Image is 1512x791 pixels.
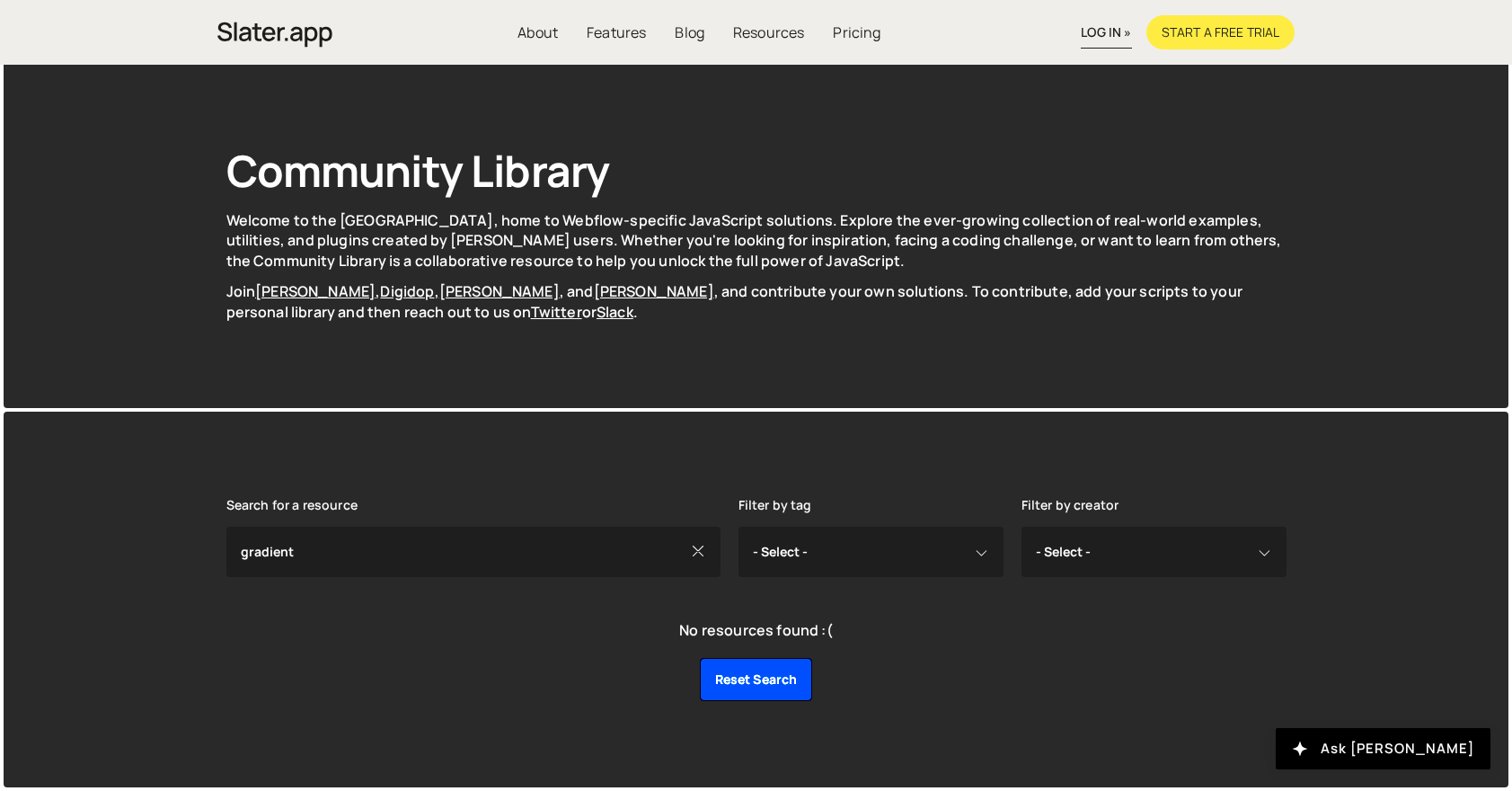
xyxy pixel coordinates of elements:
a: Resources [719,15,818,49]
a: Pricing [818,15,895,49]
a: [PERSON_NAME] [439,281,560,301]
p: Join , , , and , and contribute your own solutions. To contribute, add your scripts to your perso... [226,281,1287,322]
input: Search for a resource... [226,527,721,577]
h1: Community Library [226,141,1287,200]
label: Filter by creator [1021,498,1119,512]
a: [PERSON_NAME] [255,281,376,301]
a: Start a free trial [1146,15,1295,49]
a: log in » [1081,17,1131,49]
button: Ask [PERSON_NAME] [1276,728,1490,769]
a: Reset search [700,658,813,701]
label: Filter by tag [738,498,812,512]
a: About [503,15,572,49]
div: No resources found :( [679,620,832,640]
a: [PERSON_NAME] [594,281,714,301]
img: Slater is an modern coding environment with an inbuilt AI tool. Get custom code quickly with no c... [217,17,332,52]
a: Features [572,15,660,49]
a: Slack [597,302,633,322]
a: Twitter [531,302,582,322]
label: Search for a resource [226,498,358,512]
a: home [217,13,332,52]
a: Blog [660,15,719,49]
a: Digidop [380,281,434,301]
p: Welcome to the [GEOGRAPHIC_DATA], home to Webflow-specific JavaScript solutions. Explore the ever... [226,210,1287,271]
